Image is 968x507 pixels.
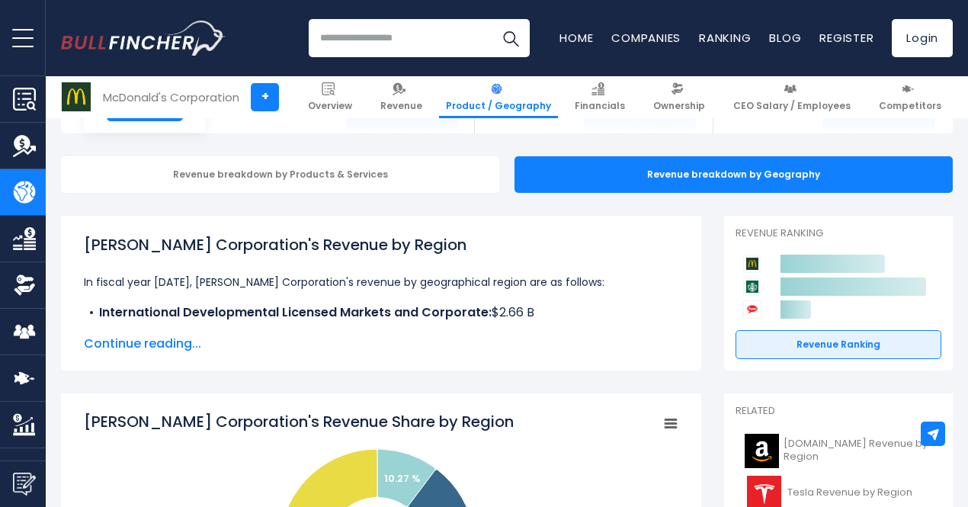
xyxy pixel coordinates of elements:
img: MCD logo [62,82,91,111]
img: Starbucks Corporation competitors logo [743,278,761,296]
span: Financials [575,100,625,112]
a: Product / Geography [439,76,558,118]
span: Product / Geography [446,100,551,112]
a: Ownership [646,76,712,118]
span: Ownership [653,100,705,112]
a: Ranking [699,30,751,46]
a: Revenue [373,76,429,118]
p: Revenue Ranking [736,227,941,240]
span: Tesla Revenue by Region [787,486,912,499]
a: Overview [301,76,359,118]
a: Financials [568,76,632,118]
img: Yum! Brands competitors logo [743,300,761,319]
div: McDonald's Corporation [103,88,239,106]
a: Register [819,30,873,46]
span: CEO Salary / Employees [733,100,851,112]
a: Go to homepage [61,21,225,56]
button: Search [492,19,530,57]
b: International Developmental Licensed Markets and Corporate: [99,303,492,321]
p: In fiscal year [DATE], [PERSON_NAME] Corporation's revenue by geographical region are as follows: [84,273,678,291]
a: Blog [769,30,801,46]
img: AMZN logo [745,434,779,468]
span: Continue reading... [84,335,678,353]
div: Revenue breakdown by Geography [514,156,953,193]
a: Companies [611,30,681,46]
img: McDonald's Corporation competitors logo [743,255,761,273]
h1: [PERSON_NAME] Corporation's Revenue by Region [84,233,678,256]
span: [DOMAIN_NAME] Revenue by Region [784,438,932,464]
a: [DOMAIN_NAME] Revenue by Region [736,430,941,472]
div: Revenue breakdown by Products & Services [61,156,499,193]
p: Related [736,405,941,418]
span: Competitors [879,100,941,112]
span: Overview [308,100,352,112]
a: Revenue Ranking [736,330,941,359]
li: $12.63 B [84,322,678,340]
img: Ownership [13,274,36,297]
a: Home [559,30,593,46]
tspan: [PERSON_NAME] Corporation's Revenue Share by Region [84,411,514,432]
img: Bullfincher logo [61,21,226,56]
span: Revenue [380,100,422,112]
a: Login [892,19,953,57]
a: + [251,83,279,111]
b: International Operated Markets: [99,322,301,339]
a: CEO Salary / Employees [726,76,857,118]
a: Competitors [872,76,948,118]
text: 10.27 % [384,471,421,486]
li: $2.66 B [84,303,678,322]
